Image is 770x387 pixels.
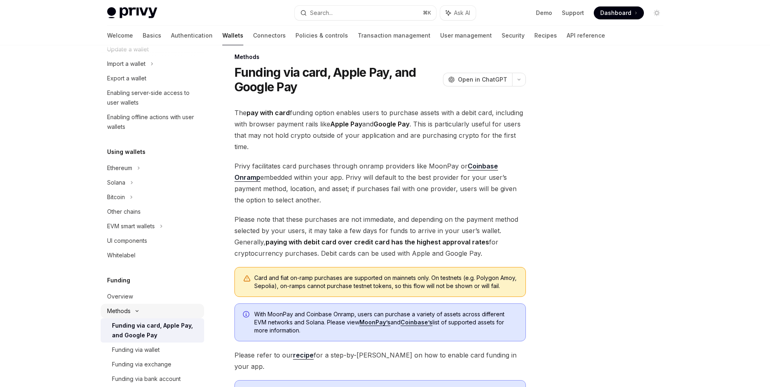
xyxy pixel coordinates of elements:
[266,238,489,246] strong: paying with debit card over credit card has the highest approval rates
[440,26,492,45] a: User management
[112,360,171,369] div: Funding via exchange
[454,9,470,17] span: Ask AI
[567,26,605,45] a: API reference
[107,306,131,316] div: Methods
[107,163,132,173] div: Ethereum
[107,147,146,157] h5: Using wallets
[107,112,199,132] div: Enabling offline actions with user wallets
[295,26,348,45] a: Policies & controls
[234,160,526,206] span: Privy facilitates card purchases through onramp providers like MoonPay or embedded within your ap...
[562,9,584,17] a: Support
[243,311,251,319] svg: Info
[310,8,333,18] div: Search...
[101,204,204,219] a: Other chains
[101,318,204,343] a: Funding via card, Apple Pay, and Google Pay
[600,9,631,17] span: Dashboard
[222,26,243,45] a: Wallets
[101,372,204,386] a: Funding via bank account
[171,26,213,45] a: Authentication
[107,236,147,246] div: UI components
[101,86,204,110] a: Enabling server-side access to user wallets
[107,221,155,231] div: EVM smart wallets
[359,319,390,326] a: MoonPay’s
[112,374,181,384] div: Funding via bank account
[423,10,431,16] span: ⌘ K
[107,7,157,19] img: light logo
[107,207,141,217] div: Other chains
[458,76,507,84] span: Open in ChatGPT
[101,357,204,372] a: Funding via exchange
[101,110,204,134] a: Enabling offline actions with user wallets
[101,343,204,357] a: Funding via wallet
[536,9,552,17] a: Demo
[234,107,526,152] span: The funding option enables users to purchase assets with a debit card, including with browser pay...
[234,349,526,372] span: Please refer to our for a step-by-[PERSON_NAME] on how to enable card funding in your app.
[101,248,204,263] a: Whitelabel
[107,250,135,260] div: Whitelabel
[107,59,146,69] div: Import a wallet
[650,6,663,19] button: Toggle dark mode
[107,292,133,301] div: Overview
[293,351,314,360] a: recipe
[107,178,125,187] div: Solana
[101,71,204,86] a: Export a wallet
[373,120,409,128] strong: Google Pay
[247,109,290,117] strong: pay with card
[254,274,517,290] div: Card and fiat on-ramp purchases are supported on mainnets only. On testnets (e.g. Polygon Amoy, S...
[253,26,286,45] a: Connectors
[107,276,130,285] h5: Funding
[401,319,432,326] a: Coinbase’s
[534,26,557,45] a: Recipes
[107,88,199,107] div: Enabling server-side access to user wallets
[112,345,160,355] div: Funding via wallet
[112,321,199,340] div: Funding via card, Apple Pay, and Google Pay
[234,214,526,259] span: Please note that these purchases are not immediate, and depending on the payment method selected ...
[234,53,526,61] div: Methods
[243,275,251,283] svg: Warning
[502,26,525,45] a: Security
[330,120,362,128] strong: Apple Pay
[101,233,204,248] a: UI components
[254,310,517,334] span: With MoonPay and Coinbase Onramp, users can purchase a variety of assets across different EVM net...
[107,74,146,83] div: Export a wallet
[101,289,204,304] a: Overview
[440,6,476,20] button: Ask AI
[594,6,644,19] a: Dashboard
[143,26,161,45] a: Basics
[234,65,440,94] h1: Funding via card, Apple Pay, and Google Pay
[358,26,430,45] a: Transaction management
[295,6,436,20] button: Search...⌘K
[107,26,133,45] a: Welcome
[107,192,125,202] div: Bitcoin
[443,73,512,86] button: Open in ChatGPT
